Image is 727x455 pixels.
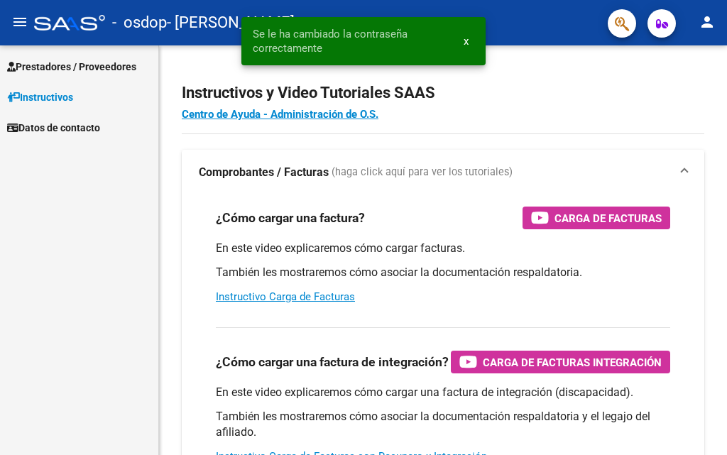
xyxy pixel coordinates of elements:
[253,27,447,55] span: Se le ha cambiado la contraseña correctamente
[216,208,365,228] h3: ¿Cómo cargar una factura?
[199,165,329,180] strong: Comprobantes / Facturas
[216,241,670,256] p: En este video explicaremos cómo cargar facturas.
[679,407,713,441] iframe: Intercom live chat
[452,28,480,54] button: x
[11,13,28,31] mat-icon: menu
[216,385,670,400] p: En este video explicaremos cómo cargar una factura de integración (discapacidad).
[216,409,670,440] p: También les mostraremos cómo asociar la documentación respaldatoria y el legajo del afiliado.
[483,353,662,371] span: Carga de Facturas Integración
[216,290,355,303] a: Instructivo Carga de Facturas
[554,209,662,227] span: Carga de Facturas
[112,7,167,38] span: - osdop
[7,59,136,75] span: Prestadores / Proveedores
[182,108,378,121] a: Centro de Ayuda - Administración de O.S.
[7,120,100,136] span: Datos de contacto
[216,352,449,372] h3: ¿Cómo cargar una factura de integración?
[182,150,704,195] mat-expansion-panel-header: Comprobantes / Facturas (haga click aquí para ver los tutoriales)
[464,35,469,48] span: x
[182,80,704,106] h2: Instructivos y Video Tutoriales SAAS
[167,7,295,38] span: - [PERSON_NAME]
[451,351,670,373] button: Carga de Facturas Integración
[7,89,73,105] span: Instructivos
[523,207,670,229] button: Carga de Facturas
[332,165,513,180] span: (haga click aquí para ver los tutoriales)
[216,265,670,280] p: También les mostraremos cómo asociar la documentación respaldatoria.
[699,13,716,31] mat-icon: person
